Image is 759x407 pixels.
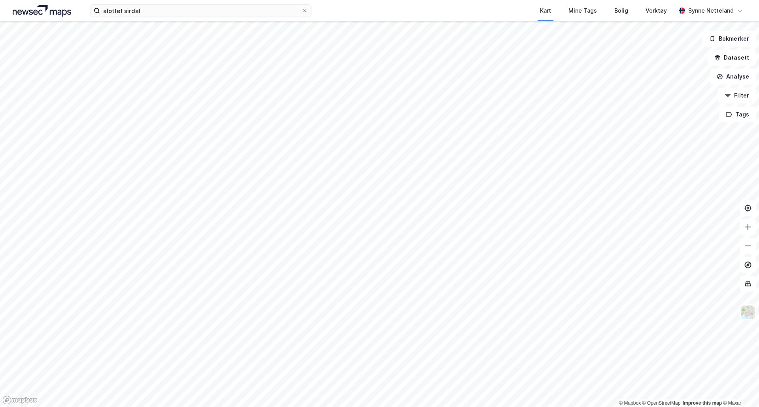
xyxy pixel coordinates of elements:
button: Datasett [708,50,756,66]
button: Bokmerker [702,31,756,47]
a: Mapbox homepage [2,396,37,405]
div: Synne Netteland [688,6,734,15]
div: Bolig [614,6,628,15]
div: Kontrollprogram for chat [719,369,759,407]
img: Z [740,305,755,320]
div: Verktøy [646,6,667,15]
a: Mapbox [619,400,641,406]
button: Analyse [710,69,756,84]
button: Filter [718,88,756,103]
img: logo.a4113a55bc3d86da70a041830d287a7e.svg [13,5,71,17]
div: Kart [540,6,551,15]
button: Tags [719,107,756,122]
div: Mine Tags [568,6,597,15]
a: OpenStreetMap [642,400,681,406]
a: Improve this map [683,400,722,406]
iframe: Chat Widget [719,369,759,407]
input: Søk på adresse, matrikkel, gårdeiere, leietakere eller personer [100,5,302,17]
